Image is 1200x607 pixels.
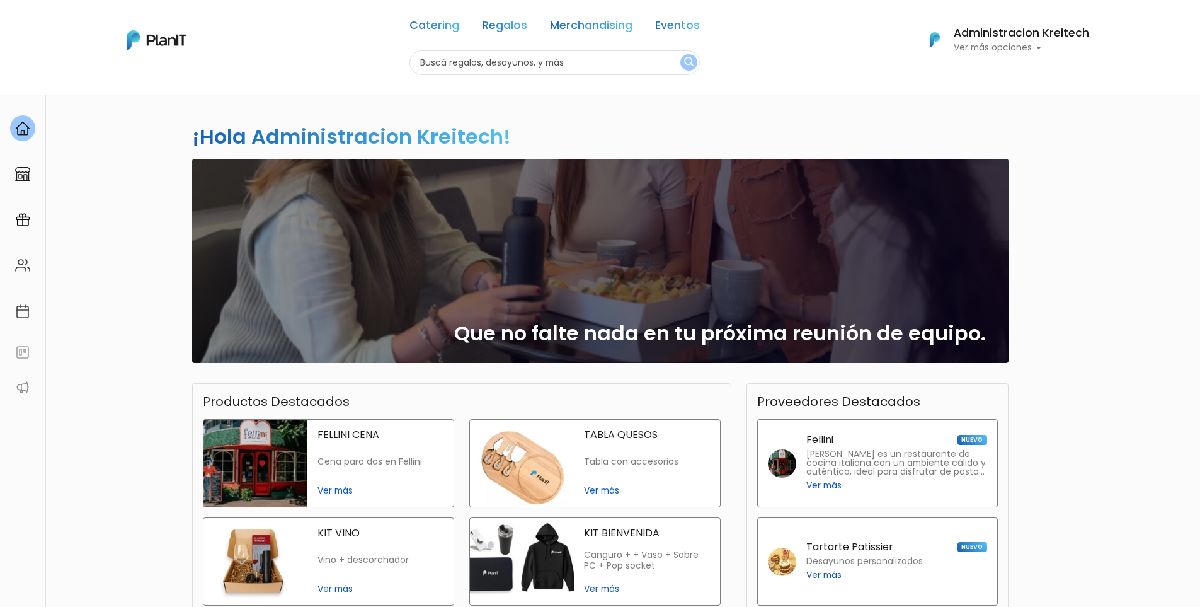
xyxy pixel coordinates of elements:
img: fellini [768,449,796,478]
img: partners-52edf745621dab592f3b2c58e3bca9d71375a7ef29c3b500c9f145b62cc070d4.svg [15,380,30,395]
p: Desayunos personalizados [806,557,923,566]
h3: Proveedores Destacados [757,394,920,409]
img: PlanIt Logo [921,26,949,54]
img: calendar-87d922413cdce8b2cf7b7f5f62616a5cf9e4887200fb71536465627b3292af00.svg [15,304,30,319]
a: kit bienvenida KIT BIENVENIDA Canguro + + Vaso + Sobre PC + Pop socket Ver más [469,517,721,606]
a: Fellini NUEVO [PERSON_NAME] es un restaurante de cocina italiana con un ambiente cálido y auténti... [757,419,998,507]
span: Ver más [584,484,710,497]
span: Ver más [317,582,443,596]
span: Ver más [806,569,842,582]
span: NUEVO [957,542,986,552]
p: Fellini [806,435,833,445]
h3: Productos Destacados [203,394,350,409]
span: Ver más [317,484,443,497]
img: PlanIt Logo [127,30,186,50]
img: people-662611757002400ad9ed0e3c099ab2801c6687ba6c219adb57efc949bc21e19d.svg [15,258,30,273]
img: tartarte patissier [768,548,796,576]
p: [PERSON_NAME] es un restaurante de cocina italiana con un ambiente cálido y auténtico, ideal para... [806,450,987,477]
span: Ver más [584,582,710,596]
p: Tabla con accesorios [584,456,710,467]
a: Regalos [482,20,527,35]
a: kit vino KIT VINO Vino + descorchador Ver más [203,517,454,606]
img: kit bienvenida [470,518,574,605]
input: Buscá regalos, desayunos, y más [409,50,700,75]
img: home-e721727adea9d79c4d83392d1f703f7f8bce08238fde08b1acbfd93340b81755.svg [15,121,30,136]
p: Tartarte Patissier [806,542,893,552]
img: feedback-78b5a0c8f98aac82b08bfc38622c3050aee476f2c9584af64705fc4e61158814.svg [15,345,30,360]
span: Ver más [806,479,842,492]
p: Cena para dos en Fellini [317,456,443,467]
a: Eventos [655,20,700,35]
p: TABLA QUESOS [584,430,710,440]
p: FELLINI CENA [317,430,443,440]
a: Tartarte Patissier NUEVO Desayunos personalizados Ver más [757,517,998,606]
p: Vino + descorchador [317,555,443,565]
span: NUEVO [957,435,986,445]
img: kit vino [203,518,307,605]
h2: Que no falte nada en tu próxima reunión de equipo. [454,321,986,345]
h6: Administracion Kreitech [954,28,1089,39]
p: Canguro + + Vaso + Sobre PC + Pop socket [584,550,710,572]
img: fellini cena [203,420,307,507]
a: Merchandising [550,20,632,35]
img: marketplace-4ceaa7011d94191e9ded77b95e3339b90024bf715f7c57f8cf31f2d8c509eaba.svg [15,166,30,182]
img: search_button-432b6d5273f82d61273b3651a40e1bd1b912527efae98b1b7a1b2c0702e16a8d.svg [684,57,694,69]
p: KIT VINO [317,528,443,538]
img: campaigns-02234683943229c281be62815700db0a1741e53638e28bf9629b52c665b00959.svg [15,212,30,228]
a: fellini cena FELLINI CENA Cena para dos en Fellini Ver más [203,419,454,507]
img: tabla quesos [470,420,574,507]
a: Catering [409,20,459,35]
h2: ¡Hola Administracion Kreitech! [192,122,511,151]
a: tabla quesos TABLA QUESOS Tabla con accesorios Ver más [469,419,721,507]
p: Ver más opciones [954,43,1089,52]
p: KIT BIENVENIDA [584,528,710,538]
button: PlanIt Logo Administracion Kreitech Ver más opciones [913,23,1089,56]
